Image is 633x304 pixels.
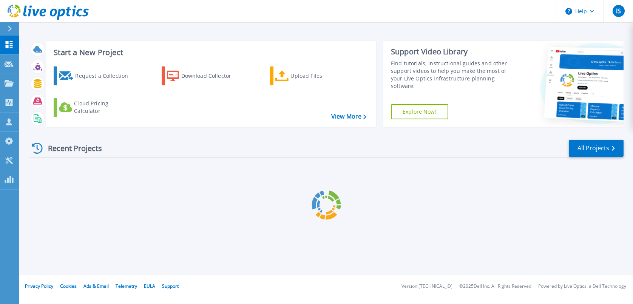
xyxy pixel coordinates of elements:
[569,140,624,157] a: All Projects
[538,284,626,289] li: Powered by Live Optics, a Dell Technology
[60,283,77,289] a: Cookies
[331,113,366,120] a: View More
[54,66,138,85] a: Request a Collection
[391,60,512,90] div: Find tutorials, instructional guides and other support videos to help you make the most of your L...
[459,284,531,289] li: © 2025 Dell Inc. All Rights Reserved
[162,283,179,289] a: Support
[75,68,136,83] div: Request a Collection
[181,68,242,83] div: Download Collector
[290,68,351,83] div: Upload Files
[162,66,246,85] a: Download Collector
[29,139,112,157] div: Recent Projects
[391,47,512,57] div: Support Video Library
[54,48,366,57] h3: Start a New Project
[25,283,53,289] a: Privacy Policy
[401,284,452,289] li: Version: [TECHNICAL_ID]
[83,283,109,289] a: Ads & Email
[391,104,448,119] a: Explore Now!
[616,8,621,14] span: IS
[144,283,155,289] a: EULA
[116,283,137,289] a: Telemetry
[54,98,138,117] a: Cloud Pricing Calculator
[74,100,134,115] div: Cloud Pricing Calculator
[270,66,354,85] a: Upload Files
